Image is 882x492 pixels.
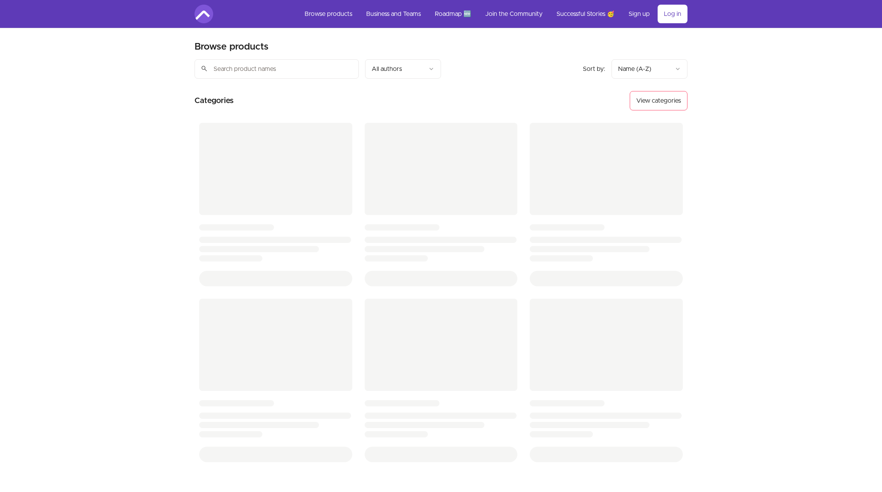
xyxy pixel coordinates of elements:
img: Amigoscode logo [195,5,213,23]
a: Browse products [298,5,358,23]
a: Log in [658,5,687,23]
button: Filter by author [365,59,441,79]
a: Successful Stories 🥳 [550,5,621,23]
input: Search product names [195,59,359,79]
nav: Main [298,5,687,23]
span: search [201,63,208,74]
h2: Browse products [195,41,269,53]
a: Join the Community [479,5,549,23]
h2: Categories [195,91,234,110]
span: Sort by: [583,66,605,72]
a: Sign up [622,5,656,23]
a: Roadmap 🆕 [429,5,477,23]
button: View categories [630,91,687,110]
button: Product sort options [612,59,687,79]
a: Business and Teams [360,5,427,23]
